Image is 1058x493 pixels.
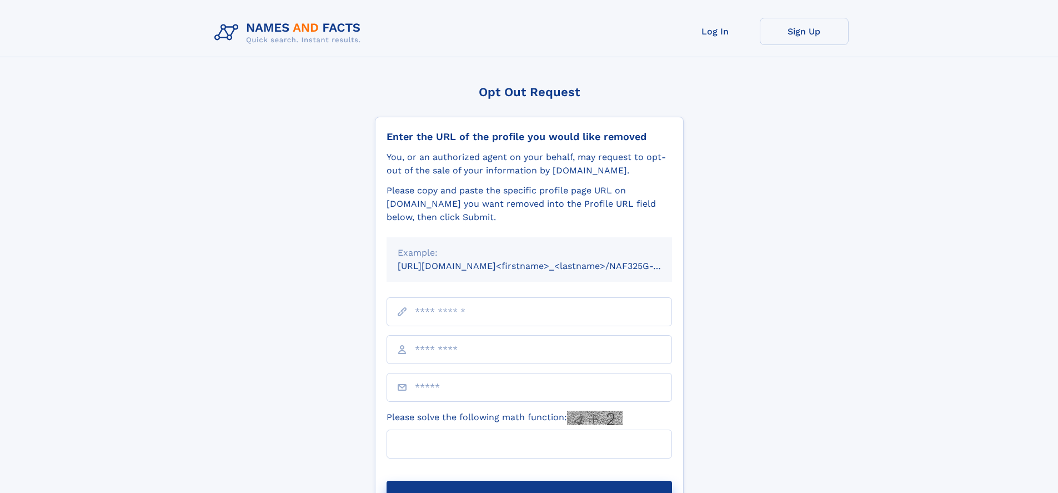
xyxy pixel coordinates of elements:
[387,411,623,425] label: Please solve the following math function:
[387,151,672,177] div: You, or an authorized agent on your behalf, may request to opt-out of the sale of your informatio...
[210,18,370,48] img: Logo Names and Facts
[760,18,849,45] a: Sign Up
[398,261,693,271] small: [URL][DOMAIN_NAME]<firstname>_<lastname>/NAF325G-xxxxxxxx
[398,246,661,260] div: Example:
[387,184,672,224] div: Please copy and paste the specific profile page URL on [DOMAIN_NAME] you want removed into the Pr...
[375,85,684,99] div: Opt Out Request
[671,18,760,45] a: Log In
[387,131,672,143] div: Enter the URL of the profile you would like removed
